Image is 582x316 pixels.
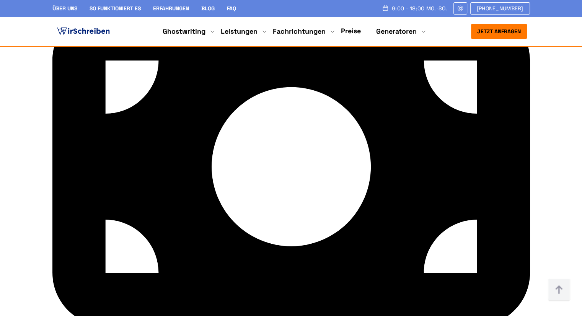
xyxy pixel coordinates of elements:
[227,5,236,12] a: FAQ
[163,27,205,36] a: Ghostwriting
[52,5,77,12] a: Über uns
[392,5,447,11] span: 9:00 - 18:00 Mo.-So.
[457,5,464,11] img: Email
[201,5,215,12] a: Blog
[341,26,361,35] a: Preise
[382,5,389,11] img: Schedule
[273,27,326,36] a: Fachrichtungen
[221,27,258,36] a: Leistungen
[153,5,189,12] a: Erfahrungen
[90,5,141,12] a: So funktioniert es
[477,5,523,11] span: [PHONE_NUMBER]
[471,24,527,39] button: Jetzt anfragen
[470,2,530,15] a: [PHONE_NUMBER]
[376,27,417,36] a: Generatoren
[55,26,111,37] img: logo ghostwriter-österreich
[548,279,571,301] img: button top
